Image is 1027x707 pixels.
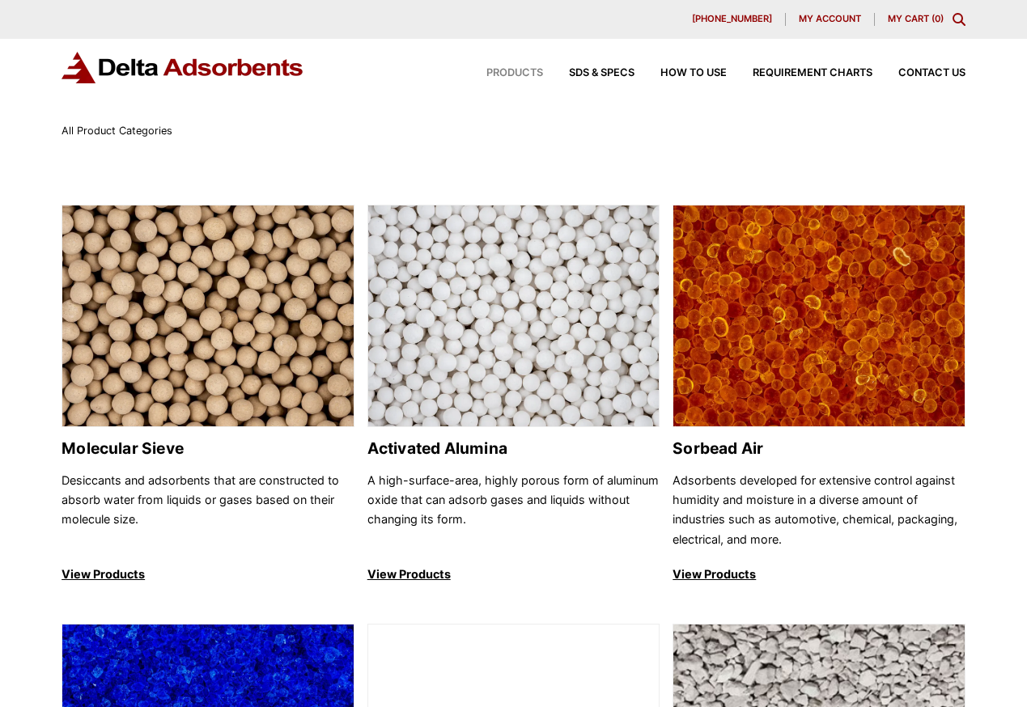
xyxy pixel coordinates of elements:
p: View Products [367,565,660,584]
span: My account [799,15,861,23]
img: Sorbead Air [673,205,965,428]
span: 0 [935,13,940,24]
p: Adsorbents developed for extensive control against humidity and moisture in a diverse amount of i... [673,471,965,550]
span: All Product Categories [62,125,172,137]
h2: Sorbead Air [673,439,965,458]
a: My account [786,13,875,26]
a: My Cart (0) [888,13,944,24]
span: Products [486,68,543,78]
span: SDS & SPECS [569,68,634,78]
a: Sorbead Air Sorbead Air Adsorbents developed for extensive control against humidity and moisture ... [673,205,965,585]
a: Molecular Sieve Molecular Sieve Desiccants and adsorbents that are constructed to absorb water fr... [62,205,354,585]
div: Toggle Modal Content [953,13,965,26]
p: A high-surface-area, highly porous form of aluminum oxide that can adsorb gases and liquids witho... [367,471,660,550]
h2: Molecular Sieve [62,439,354,458]
img: Delta Adsorbents [62,52,304,83]
a: How to Use [634,68,727,78]
span: Requirement Charts [753,68,872,78]
a: Activated Alumina Activated Alumina A high-surface-area, highly porous form of aluminum oxide tha... [367,205,660,585]
a: Products [460,68,543,78]
a: Requirement Charts [727,68,872,78]
h2: Activated Alumina [367,439,660,458]
img: Activated Alumina [368,205,660,428]
a: SDS & SPECS [543,68,634,78]
p: Desiccants and adsorbents that are constructed to absorb water from liquids or gases based on the... [62,471,354,550]
p: View Products [673,565,965,584]
p: View Products [62,565,354,584]
span: Contact Us [898,68,965,78]
span: [PHONE_NUMBER] [692,15,772,23]
span: How to Use [660,68,727,78]
a: Contact Us [872,68,965,78]
img: Molecular Sieve [62,205,354,428]
a: [PHONE_NUMBER] [679,13,786,26]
